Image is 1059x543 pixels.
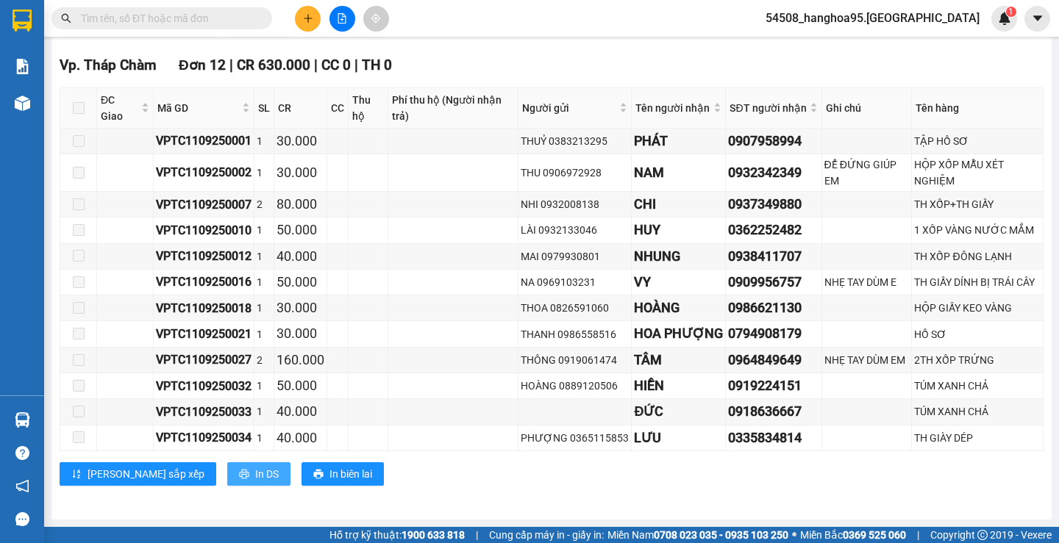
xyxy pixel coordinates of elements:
span: Đơn 12 [179,57,226,73]
td: 0335834814 [726,425,821,451]
input: Tìm tên, số ĐT hoặc mã đơn [81,10,254,26]
div: 2TH XỐP TRỨNG [914,352,1041,368]
div: VPTC1109250032 [156,377,252,395]
span: Cung cấp máy in - giấy in: [489,527,604,543]
div: ĐỨC [634,401,723,422]
td: HOÀNG [632,295,726,321]
td: VPTC1109250018 [154,295,254,321]
div: 40.000 [277,246,324,267]
div: 0938411707 [728,246,819,267]
td: 0937349880 [726,192,821,217]
td: VPTC1109250033 [154,399,254,425]
span: | [354,57,358,73]
span: | [917,527,919,543]
div: TH XỐP ĐÔNG LẠNH [914,248,1041,265]
div: 1 [257,165,271,181]
span: 54508_hanghoa95.[GEOGRAPHIC_DATA] [754,9,991,27]
div: VPTC1109250016 [156,273,252,291]
div: 80.000 [277,194,324,215]
div: HỘP XỐP MẪU XÉT NGHIỆM [914,157,1041,189]
div: 0937349880 [728,194,819,215]
td: 0794908179 [726,321,821,347]
div: TH GIẤY DÍNH BỊ TRÁI CÂY [914,274,1041,290]
div: LƯU [634,428,723,448]
div: 30.000 [277,162,324,183]
button: printerIn DS [227,462,290,486]
span: | [229,57,233,73]
td: VPTC1109250012 [154,244,254,270]
div: THANH 0986558516 [521,326,629,342]
span: SĐT người nhận [730,100,806,116]
div: 0932342349 [728,162,819,183]
div: TÚM XANH CHẢ [914,378,1041,394]
div: 1 [257,248,271,265]
div: HOÀNG [634,298,723,318]
span: search [61,13,71,24]
div: NHẸ TAY DÙM EM [824,352,910,368]
td: VPTC1109250001 [154,129,254,154]
span: | [314,57,318,73]
span: Người gửi [522,100,616,116]
div: 1 [257,403,271,420]
div: 30.000 [277,323,324,344]
div: NA 0969103231 [521,274,629,290]
div: HUY [634,220,723,240]
span: Miền Nam [607,527,788,543]
th: CC [327,88,349,129]
div: 1 [257,300,271,316]
div: 0362252482 [728,220,819,240]
div: VPTC1109250012 [156,247,252,265]
span: | [476,527,478,543]
div: 40.000 [277,428,324,448]
div: 1 [257,430,271,446]
div: 0986621130 [728,298,819,318]
div: 0964849649 [728,350,819,370]
button: printerIn biên lai [302,462,384,486]
th: SL [254,88,274,129]
div: TÂM [634,350,723,370]
strong: 0369 525 060 [843,529,906,541]
td: VPTC1109250002 [154,154,254,192]
div: NHI 0932008138 [521,196,629,212]
div: TH GIÀY DÉP [914,430,1041,446]
div: HỒ SƠ [914,326,1041,342]
span: In biên lai [329,466,372,482]
span: plus [303,13,313,24]
div: VPTC1109250001 [156,132,252,150]
td: VY [632,270,726,295]
div: 1 [257,133,271,149]
div: 1 XỐP VÀNG NƯỚC MẮM [914,222,1041,238]
td: HUY [632,217,726,243]
div: TẬP HỒ SƠ [914,133,1041,149]
img: logo-vxr [13,10,32,32]
div: MAI 0979930801 [521,248,629,265]
div: THOA 0826591060 [521,300,629,316]
td: 0986621130 [726,295,821,321]
th: Phí thu hộ (Người nhận trả) [388,88,518,129]
td: 0938411707 [726,244,821,270]
div: 40.000 [277,401,324,422]
td: ĐỨC [632,399,726,425]
div: VPTC1109250007 [156,195,252,214]
div: 50.000 [277,220,324,240]
td: HOA PHƯỢNG [632,321,726,347]
div: 0907958994 [728,131,819,151]
td: 0964849649 [726,348,821,373]
td: TÂM [632,348,726,373]
td: CHI [632,192,726,217]
span: copyright [977,530,988,540]
div: 2 [257,352,271,368]
td: 0907958994 [726,129,821,154]
th: Thu hộ [349,88,389,129]
div: NHẸ TAY DÙM E [824,274,910,290]
td: VPTC1109250034 [154,425,254,451]
div: 50.000 [277,375,324,396]
div: 1 [257,378,271,394]
td: 0909956757 [726,270,821,295]
div: 0909956757 [728,272,819,292]
div: CHI [634,194,723,215]
div: NAM [634,162,723,183]
div: VPTC1109250027 [156,350,252,369]
span: TH 0 [362,57,392,73]
div: 160.000 [277,350,324,370]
